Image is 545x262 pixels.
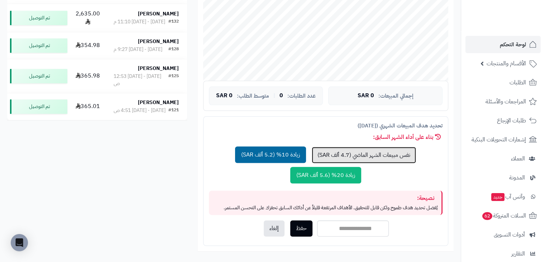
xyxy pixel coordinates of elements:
span: | [273,93,275,98]
div: بناء على أداء الشهر السابق: [209,133,443,141]
div: Open Intercom Messenger [11,234,28,251]
p: يُفضل تحديد هدف طموح ولكن قابل للتحقيق. الأهداف المرتفعة قليلاً عن أدائك السابق تحفزك على التحسن ... [212,204,438,211]
strong: [PERSON_NAME] [138,38,179,45]
span: 0 [279,93,283,99]
a: المدونة [465,169,541,186]
a: أدوات التسويق [465,226,541,243]
span: 62 [482,212,493,220]
td: 365.98 [70,59,105,93]
td: 2,635.00 [70,4,105,32]
button: إلغاء [264,220,285,237]
a: طلبات الإرجاع [465,112,541,129]
a: العملاء [465,150,541,167]
span: المدونة [509,173,525,183]
span: إشعارات التحويلات البنكية [472,135,526,145]
button: زيادة 10% (5.2 ألف SAR) [235,146,306,163]
div: #128 [168,46,179,53]
td: 365.01 [70,93,105,120]
span: 0 SAR [216,93,233,99]
span: الأقسام والمنتجات [487,59,526,69]
div: نصيحة: [212,194,438,202]
a: الطلبات [465,74,541,91]
span: 0 SAR [358,93,374,99]
div: تم التوصيل [10,38,67,53]
td: 354.98 [70,32,105,59]
a: السلات المتروكة62 [465,207,541,224]
span: متوسط الطلب: [237,93,269,99]
div: [DATE] - [DATE] 12:53 ص [114,73,168,87]
a: إشعارات التحويلات البنكية [465,131,541,148]
a: وآتس آبجديد [465,188,541,205]
button: حفظ [290,220,312,237]
span: طلبات الإرجاع [497,116,526,126]
span: المراجعات والأسئلة [486,97,526,107]
div: #125 [168,73,179,87]
div: #132 [168,18,179,25]
span: وآتس آب [491,192,525,202]
span: التقارير [511,249,525,259]
a: المراجعات والأسئلة [465,93,541,110]
div: #121 [168,107,179,114]
span: الطلبات [510,78,526,88]
div: [DATE] - [DATE] 9:27 م [114,46,162,53]
button: زيادة 20% (5.6 ألف SAR) [290,167,361,183]
span: إجمالي المبيعات: [378,93,413,99]
strong: [PERSON_NAME] [138,10,179,18]
span: العملاء [511,154,525,164]
div: تم التوصيل [10,99,67,114]
button: نفس مبيعات الشهر الماضي (4.7 ألف SAR) [312,147,416,163]
strong: [PERSON_NAME] [138,65,179,72]
span: السلات المتروكة [482,211,526,221]
span: لوحة التحكم [500,39,526,50]
a: لوحة التحكم [465,36,541,53]
div: تحديد هدف المبيعات الشهري ([DATE]) [209,122,443,130]
span: جديد [491,193,505,201]
div: تم التوصيل [10,11,67,25]
strong: [PERSON_NAME] [138,99,179,106]
div: [DATE] - [DATE] 11:10 م [114,18,165,25]
span: عدد الطلبات: [287,93,316,99]
div: [DATE] - [DATE] 4:51 ص [114,107,166,114]
div: تم التوصيل [10,69,67,83]
img: logo-2.png [496,5,538,20]
span: أدوات التسويق [494,230,525,240]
